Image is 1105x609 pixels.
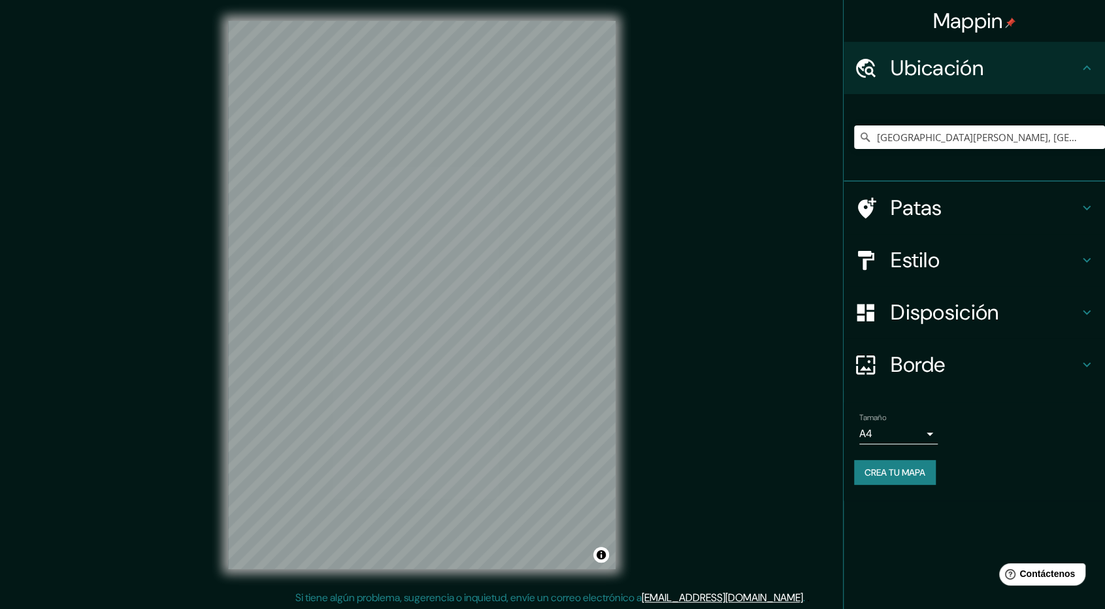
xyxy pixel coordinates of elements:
font: . [803,591,805,604]
font: Tamaño [859,412,886,423]
button: Crea tu mapa [854,460,936,485]
font: . [807,590,810,604]
button: Activar o desactivar atribución [593,547,609,563]
iframe: Lanzador de widgets de ayuda [989,558,1091,595]
img: pin-icon.png [1005,18,1015,28]
font: Mappin [933,7,1003,35]
font: Si tiene algún problema, sugerencia o inquietud, envíe un correo electrónico a [295,591,642,604]
font: Patas [891,194,942,222]
div: Ubicación [844,42,1105,94]
div: A4 [859,423,938,444]
font: Ubicación [891,54,983,82]
font: A4 [859,427,872,440]
font: Borde [891,351,946,378]
canvas: Mapa [228,21,616,569]
font: . [805,590,807,604]
a: [EMAIL_ADDRESS][DOMAIN_NAME] [642,591,803,604]
font: Crea tu mapa [865,467,925,478]
font: Disposición [891,299,998,326]
font: Estilo [891,246,940,274]
div: Borde [844,338,1105,391]
div: Estilo [844,234,1105,286]
div: Disposición [844,286,1105,338]
div: Patas [844,182,1105,234]
input: Elige tu ciudad o zona [854,125,1105,149]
